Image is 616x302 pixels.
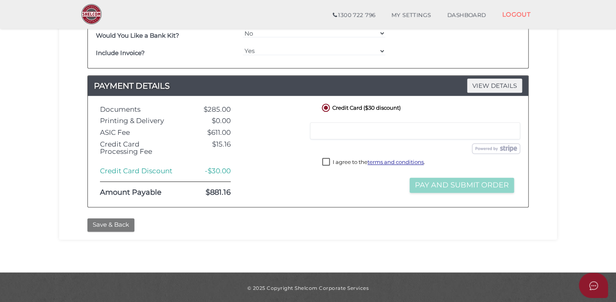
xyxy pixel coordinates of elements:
[467,79,522,93] span: VIEW DETAILS
[94,167,185,175] div: Credit Card Discount
[88,79,528,92] h4: PAYMENT DETAILS
[185,129,237,136] div: $611.00
[87,218,134,232] button: Save & Back
[94,117,185,125] div: Printing & Delivery
[96,49,145,57] b: Include Invoice?
[185,106,237,113] div: $285.00
[88,79,528,92] a: PAYMENT DETAILSVIEW DETAILS
[494,6,539,23] a: LOGOUT
[96,32,179,39] b: Would You Like a Bank Kit?
[325,7,383,23] a: 1300 722 796
[185,189,237,197] div: $881.16
[185,117,237,125] div: $0.00
[94,140,185,155] div: Credit Card Processing Fee
[439,7,494,23] a: DASHBOARD
[185,167,237,175] div: -$30.00
[65,285,551,291] div: © 2025 Copyright Shelcom Corporate Services
[383,7,439,23] a: MY SETTINGS
[315,127,515,134] iframe: Secure card payment input frame
[472,143,520,154] img: stripe.png
[322,158,425,168] label: I agree to the .
[185,140,237,155] div: $15.16
[320,102,401,112] label: Credit Card ($30 discount)
[410,178,514,193] button: Pay and Submit Order
[579,273,608,298] button: Open asap
[94,189,185,197] div: Amount Payable
[367,159,424,165] a: terms and conditions
[94,106,185,113] div: Documents
[94,129,185,136] div: ASIC Fee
